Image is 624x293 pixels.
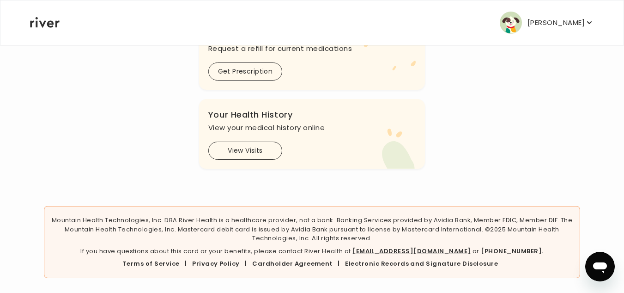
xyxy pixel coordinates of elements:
iframe: Button to launch messaging window [585,252,615,281]
p: View your medical history online [208,121,416,134]
h3: Your Health History [208,108,416,121]
a: Privacy Policy [192,259,240,268]
a: [PHONE_NUMBER]. [481,247,543,256]
button: View Visits [208,142,282,160]
button: user avatar[PERSON_NAME] [500,12,594,34]
a: Electronic Records and Signature Disclosure [345,259,498,268]
a: Terms of Service [122,259,180,268]
button: Get Prescription [208,62,282,81]
img: user avatar [500,12,522,34]
p: [PERSON_NAME] [527,16,585,29]
div: | | | [52,259,573,268]
p: Mountain Health Technologies, Inc. DBA River Health is a healthcare provider, not a bank. Banking... [52,216,573,243]
a: [EMAIL_ADDRESS][DOMAIN_NAME] [352,247,471,256]
a: Cardholder Agreement [252,259,333,268]
p: Request a refill for current medications [208,42,416,55]
p: If you have questions about this card or your benefits, please contact River Health at or [52,247,573,256]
